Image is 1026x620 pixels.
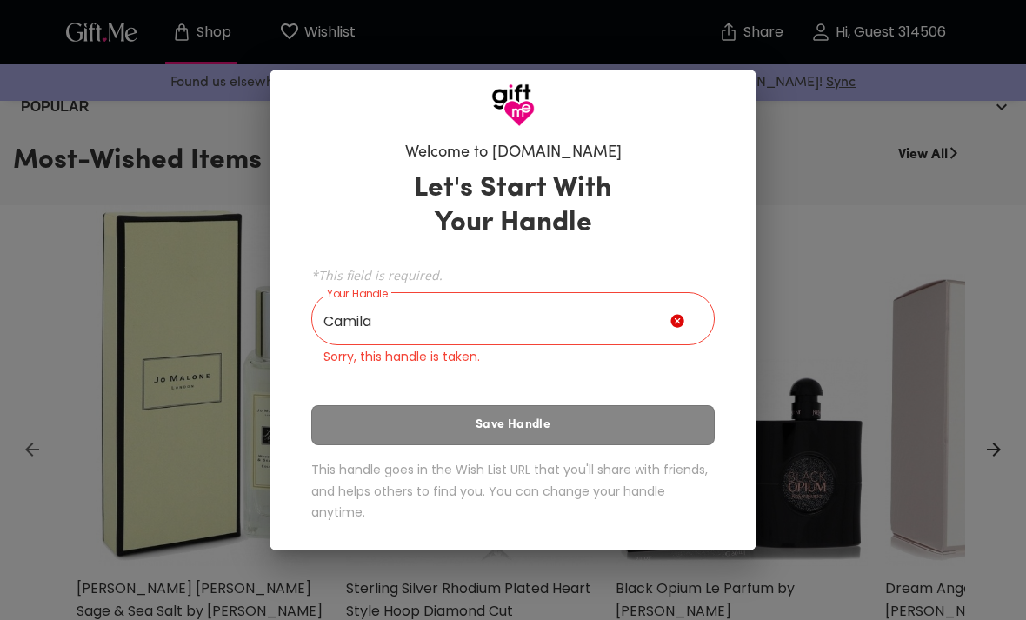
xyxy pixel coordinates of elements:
h3: Let's Start With Your Handle [392,171,634,241]
h6: This handle goes in the Wish List URL that you'll share with friends, and helps others to find yo... [311,459,715,523]
p: Sorry, this handle is taken. [323,348,703,366]
span: *This field is required. [311,267,715,283]
input: Your Handle [311,297,670,345]
h6: Welcome to [DOMAIN_NAME] [405,143,622,163]
img: GiftMe Logo [491,83,535,127]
